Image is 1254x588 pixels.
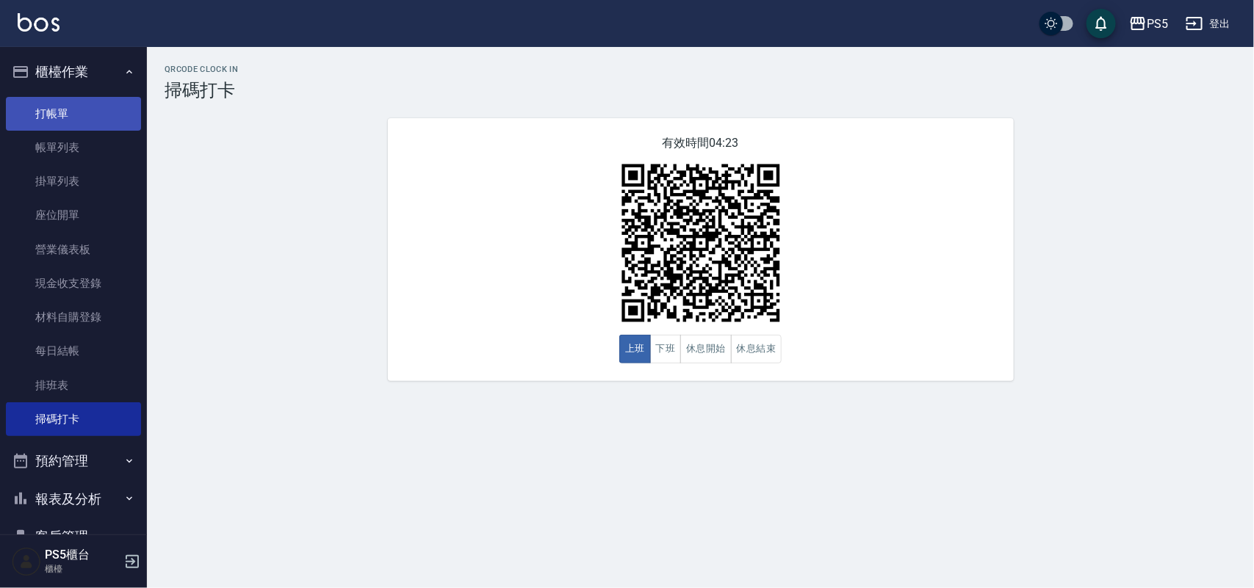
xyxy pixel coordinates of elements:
[619,335,651,363] button: 上班
[6,53,141,91] button: 櫃檯作業
[6,442,141,480] button: 預約管理
[6,402,141,436] a: 掃碼打卡
[680,335,732,363] button: 休息開始
[6,164,141,198] a: 掛單列表
[6,233,141,266] a: 營業儀表板
[6,131,141,164] a: 帳單列表
[388,118,1014,381] div: 有效時間 04:23
[6,518,141,556] button: 客戶管理
[6,266,141,300] a: 現金收支登錄
[45,548,120,562] h5: PS5櫃台
[165,80,1236,101] h3: 掃碼打卡
[1087,9,1116,38] button: save
[6,300,141,334] a: 材料自購登錄
[1123,9,1174,39] button: PS5
[731,335,782,363] button: 休息結束
[12,547,41,576] img: Person
[165,65,1236,74] h2: QRcode Clock In
[6,97,141,131] a: 打帳單
[45,562,120,576] p: 櫃檯
[6,369,141,402] a: 排班表
[6,480,141,518] button: 報表及分析
[1180,10,1236,37] button: 登出
[6,198,141,232] a: 座位開單
[1147,15,1168,33] div: PS5
[18,13,60,32] img: Logo
[650,335,682,363] button: 下班
[6,334,141,368] a: 每日結帳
